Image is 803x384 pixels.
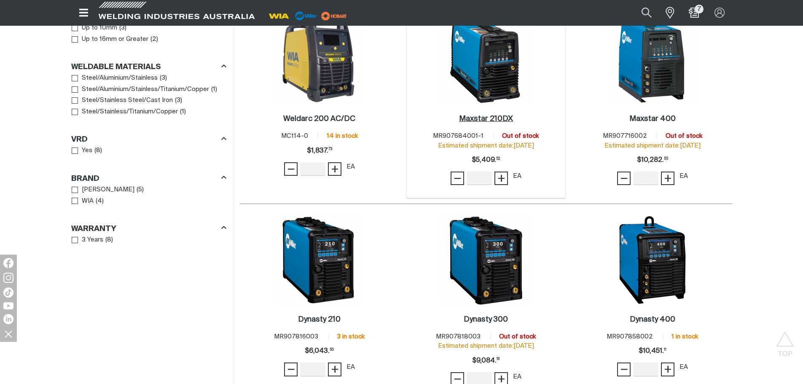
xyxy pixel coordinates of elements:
a: Dynasty 300 [464,315,508,325]
h3: Warranty [71,224,116,234]
img: hide socials [1,327,16,341]
a: Yes [72,145,93,156]
img: Facebook [3,258,13,268]
span: ( 3 ) [119,23,126,33]
a: Steel/Stainless/Titanium/Copper [72,106,178,118]
div: Price [307,142,332,159]
span: $6,043. [305,343,334,360]
span: Yes [82,146,92,156]
img: miller [319,10,349,22]
h2: Maxstar 400 [629,115,676,123]
span: $5,409. [472,152,500,169]
span: ( 5 ) [137,185,144,195]
ul: Brand [72,184,226,207]
h3: Weldable Materials [71,62,161,72]
span: − [454,171,462,185]
h2: Dynasty 400 [630,316,675,323]
span: 3 Years [82,235,103,245]
span: Steel/Stainless/Titanium/Copper [82,107,178,117]
span: Estimated shipment date: [DATE] [438,142,534,149]
a: Weldarc 200 AC/DC [283,114,355,124]
span: $10,282. [637,152,668,169]
img: YouTube [3,302,13,309]
ul: Max Material Thickness [72,11,226,45]
img: Dynasty 400 [607,215,698,305]
span: − [287,362,295,376]
sup: 19 [497,357,500,361]
span: − [620,171,628,185]
sup: 55 [664,157,668,161]
a: Dynasty 400 [630,315,675,325]
span: [PERSON_NAME] [82,185,134,195]
ul: Weldable Materials [72,73,226,117]
span: MR907716002 [603,133,647,139]
img: Weldarc 200 AC/DC [274,14,365,105]
img: Maxstar 400 [607,14,698,105]
span: ( 1 ) [180,107,186,117]
span: Out of stock [502,133,539,139]
span: $10,451. [639,343,666,360]
sup: 73 [328,148,332,151]
span: 1 in stock [671,333,698,340]
span: Up to 10mm [82,23,117,33]
div: EA [679,172,688,181]
a: Maxstar 210DX [459,114,513,124]
a: Up to 10mm [72,22,118,34]
a: miller [319,13,349,19]
span: $9,084. [472,352,500,369]
span: ( 3 ) [160,73,167,83]
span: 14 in stock [327,133,358,139]
img: TikTok [3,287,13,298]
span: ( 2 ) [150,35,158,44]
a: Steel/Stainless Steel/Cast Iron [72,95,173,106]
h2: Dynasty 210 [298,316,341,323]
span: Up to 16mm or Greater [82,35,148,44]
ul: VRD [72,145,226,156]
span: + [497,171,505,185]
div: Price [639,343,666,360]
h3: Brand [71,174,99,184]
span: + [664,362,672,376]
span: Steel/Aluminium/Stainless/Titanium/Copper [82,85,209,94]
span: − [287,162,295,176]
span: Estimated shipment date: [DATE] [438,343,534,349]
h2: Dynasty 300 [464,316,508,323]
div: EA [346,363,355,372]
span: ( 3 ) [175,96,182,105]
span: ( 1 ) [211,85,217,94]
div: EA [513,372,521,382]
a: WIA [72,196,94,207]
span: Estimated shipment date: [DATE] [604,142,701,149]
input: Product name or item number... [622,3,661,22]
a: Maxstar 400 [629,114,676,124]
img: Instagram [3,273,13,283]
div: Warranty [71,223,226,234]
span: Steel/Aluminium/Stainless [82,73,158,83]
span: + [331,162,339,176]
span: + [664,171,672,185]
span: MC114-0 [281,133,308,139]
div: EA [679,363,688,372]
a: Steel/Aluminium/Stainless [72,73,158,84]
span: Out of stock [666,133,702,139]
span: MR907858002 [607,333,653,340]
span: 3 in stock [337,333,365,340]
div: Weldable Materials [71,61,226,73]
span: MR907684001-1 [433,133,483,139]
button: Search products [632,3,661,22]
div: Price [472,152,500,169]
a: 3 Years [72,234,104,246]
div: Price [305,343,334,360]
span: WIA [82,196,94,206]
span: MR907818003 [436,333,481,340]
span: Out of stock [499,333,536,340]
a: Steel/Aluminium/Stainless/Titanium/Copper [72,84,209,95]
sup: 11 [664,348,666,352]
img: Dynasty 210 [274,215,365,305]
a: Up to 16mm or Greater [72,34,149,45]
a: Dynasty 210 [298,315,341,325]
span: − [620,362,628,376]
span: $1,837. [307,142,332,159]
h3: VRD [71,135,88,145]
span: ( 8 ) [94,146,102,156]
